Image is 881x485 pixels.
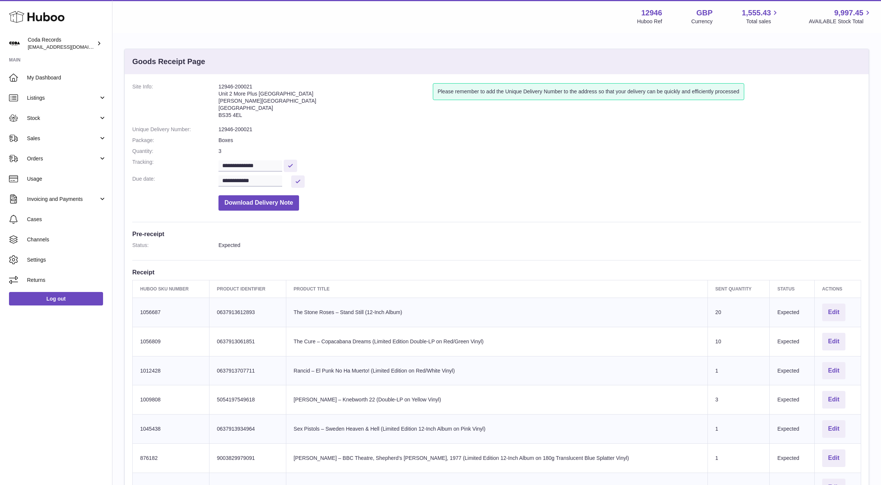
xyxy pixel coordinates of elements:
[286,443,707,473] td: [PERSON_NAME] – BBC Theatre, Shepherd’s [PERSON_NAME], 1977 (Limited Edition 12-Inch Album on 180...
[742,8,780,25] a: 1,555.43 Total sales
[218,126,861,133] dd: 12946-200021
[433,83,744,100] div: Please remember to add the Unique Delivery Number to the address so that your delivery can be qui...
[809,18,872,25] span: AVAILABLE Stock Total
[132,148,218,155] dt: Quantity:
[822,333,845,350] button: Edit
[746,18,779,25] span: Total sales
[27,115,99,122] span: Stock
[286,280,707,298] th: Product title
[27,236,106,243] span: Channels
[132,242,218,249] dt: Status:
[209,443,286,473] td: 9003829979091
[707,443,770,473] td: 1
[286,298,707,327] td: The Stone Roses – Stand Still (12-Inch Album)
[27,256,106,263] span: Settings
[691,18,713,25] div: Currency
[218,242,861,249] dd: Expected
[132,126,218,133] dt: Unique Delivery Number:
[286,385,707,415] td: [PERSON_NAME] – Knebworth 22 (Double-LP on Yellow Vinyl)
[809,8,872,25] a: 9,997.45 AVAILABLE Stock Total
[27,216,106,223] span: Cases
[132,230,861,238] h3: Pre-receipt
[707,415,770,444] td: 1
[218,148,861,155] dd: 3
[707,356,770,385] td: 1
[9,292,103,305] a: Log out
[696,8,712,18] strong: GBP
[209,327,286,356] td: 0637913061851
[742,8,771,18] span: 1,555.43
[770,385,814,415] td: Expected
[27,196,99,203] span: Invoicing and Payments
[707,385,770,415] td: 3
[770,415,814,444] td: Expected
[132,137,218,144] dt: Package:
[637,18,662,25] div: Huboo Ref
[132,175,218,188] dt: Due date:
[286,415,707,444] td: Sex Pistols – Sweden Heaven & Hell (Limited Edition 12-Inch Album on Pink Vinyl)
[27,74,106,81] span: My Dashboard
[286,327,707,356] td: The Cure – Copacabana Dreams (Limited Edition Double-LP on Red/Green Vinyl)
[133,356,209,385] td: 1012428
[133,385,209,415] td: 1009808
[707,280,770,298] th: Sent Quantity
[133,443,209,473] td: 876182
[822,304,845,321] button: Edit
[218,83,433,122] address: 12946-200021 Unit 2 More Plus [GEOGRAPHIC_DATA] [PERSON_NAME][GEOGRAPHIC_DATA] [GEOGRAPHIC_DATA] ...
[133,327,209,356] td: 1056809
[132,159,218,172] dt: Tracking:
[814,280,861,298] th: Actions
[133,415,209,444] td: 1045438
[132,83,218,122] dt: Site Info:
[822,449,845,467] button: Edit
[770,356,814,385] td: Expected
[27,277,106,284] span: Returns
[133,298,209,327] td: 1056687
[822,362,845,380] button: Edit
[27,135,99,142] span: Sales
[9,38,20,49] img: haz@pcatmedia.com
[132,57,205,67] h3: Goods Receipt Page
[770,443,814,473] td: Expected
[27,175,106,183] span: Usage
[822,420,845,438] button: Edit
[28,44,110,50] span: [EMAIL_ADDRESS][DOMAIN_NAME]
[822,391,845,409] button: Edit
[218,195,299,211] button: Download Delivery Note
[286,356,707,385] td: Rancid – El Punk No Ha Muerto! (Limited Edition on Red/White Vinyl)
[770,280,814,298] th: Status
[209,280,286,298] th: Product Identifier
[209,415,286,444] td: 0637913934964
[641,8,662,18] strong: 12946
[770,298,814,327] td: Expected
[132,268,861,276] h3: Receipt
[28,36,95,51] div: Coda Records
[770,327,814,356] td: Expected
[209,298,286,327] td: 0637913612893
[133,280,209,298] th: Huboo SKU Number
[707,298,770,327] td: 20
[27,94,99,102] span: Listings
[218,137,861,144] dd: Boxes
[209,385,286,415] td: 5054197549618
[27,155,99,162] span: Orders
[834,8,863,18] span: 9,997.45
[707,327,770,356] td: 10
[209,356,286,385] td: 0637913707711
